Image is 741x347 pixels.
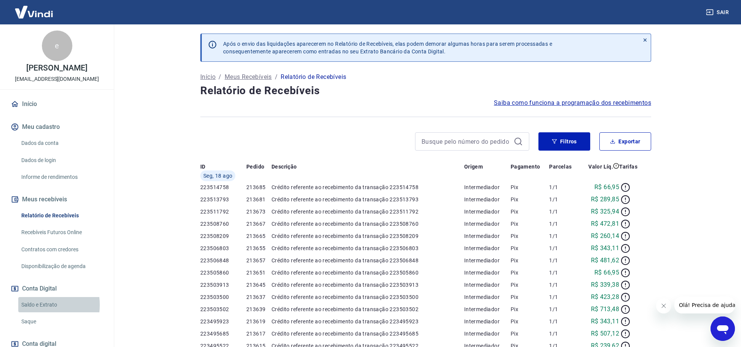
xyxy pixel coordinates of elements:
[15,75,99,83] p: [EMAIL_ADDRESS][DOMAIN_NAME]
[200,183,246,191] p: 223514758
[594,183,619,192] p: R$ 66,95
[275,72,278,82] p: /
[464,281,511,289] p: Intermediador
[271,305,464,313] p: Crédito referente ao recebimento da transação 223503502
[464,318,511,325] p: Intermediador
[246,257,271,264] p: 213657
[511,330,549,337] p: Pix
[246,220,271,228] p: 213667
[591,329,620,338] p: R$ 507,12
[9,280,105,297] button: Conta Digital
[18,242,105,257] a: Contratos com credores
[200,257,246,264] p: 223506848
[200,305,246,313] p: 223503502
[464,330,511,337] p: Intermediador
[549,208,579,215] p: 1/1
[511,220,549,228] p: Pix
[549,183,579,191] p: 1/1
[511,318,549,325] p: Pix
[246,208,271,215] p: 213673
[246,163,264,170] p: Pedido
[704,5,732,19] button: Sair
[26,64,87,72] p: [PERSON_NAME]
[271,281,464,289] p: Crédito referente ao recebimento da transação 223503913
[511,281,549,289] p: Pix
[271,196,464,203] p: Crédito referente ao recebimento da transação 223513793
[200,208,246,215] p: 223511792
[18,314,105,329] a: Saque
[246,196,271,203] p: 213681
[619,163,637,170] p: Tarifas
[5,5,64,11] span: Olá! Precisa de ajuda?
[246,269,271,276] p: 213651
[246,281,271,289] p: 213645
[511,232,549,240] p: Pix
[18,208,105,223] a: Relatório de Recebíveis
[599,132,651,151] button: Exportar
[200,72,216,82] p: Início
[464,196,511,203] p: Intermediador
[549,257,579,264] p: 1/1
[18,225,105,240] a: Recebíveis Futuros Online
[200,318,246,325] p: 223495923
[538,132,590,151] button: Filtros
[549,244,579,252] p: 1/1
[494,98,651,108] a: Saiba como funciona a programação dos recebimentos
[271,257,464,264] p: Crédito referente ao recebimento da transação 223506848
[9,191,105,208] button: Meus recebíveis
[591,317,620,326] p: R$ 343,11
[549,330,579,337] p: 1/1
[591,256,620,265] p: R$ 481,62
[549,232,579,240] p: 1/1
[549,163,572,170] p: Parcelas
[271,293,464,301] p: Crédito referente ao recebimento da transação 223503500
[246,330,271,337] p: 213617
[591,195,620,204] p: R$ 289,85
[511,244,549,252] p: Pix
[422,136,511,147] input: Busque pelo número do pedido
[591,280,620,289] p: R$ 339,38
[200,232,246,240] p: 223508209
[549,293,579,301] p: 1/1
[464,220,511,228] p: Intermediador
[271,163,297,170] p: Descrição
[549,220,579,228] p: 1/1
[464,269,511,276] p: Intermediador
[18,297,105,313] a: Saldo e Extrato
[591,207,620,216] p: R$ 325,94
[549,269,579,276] p: 1/1
[42,31,72,61] div: e
[200,330,246,337] p: 223495685
[271,208,464,215] p: Crédito referente ao recebimento da transação 223511792
[511,183,549,191] p: Pix
[511,208,549,215] p: Pix
[200,196,246,203] p: 223513793
[246,293,271,301] p: 213637
[271,330,464,337] p: Crédito referente ao recebimento da transação 223495685
[511,163,540,170] p: Pagamento
[246,318,271,325] p: 213619
[594,268,619,277] p: R$ 66,95
[464,293,511,301] p: Intermediador
[18,135,105,151] a: Dados da conta
[464,232,511,240] p: Intermediador
[271,269,464,276] p: Crédito referente ao recebimento da transação 223505860
[203,172,232,180] span: Seg, 18 ago
[225,72,272,82] a: Meus Recebíveis
[588,163,613,170] p: Valor Líq.
[246,183,271,191] p: 213685
[9,119,105,135] button: Meu cadastro
[549,196,579,203] p: 1/1
[674,297,735,313] iframe: Mensagem da empresa
[511,269,549,276] p: Pix
[591,292,620,302] p: R$ 423,28
[200,83,651,98] h4: Relatório de Recebíveis
[549,281,579,289] p: 1/1
[464,244,511,252] p: Intermediador
[200,220,246,228] p: 223508760
[200,163,206,170] p: ID
[9,96,105,112] a: Início
[271,220,464,228] p: Crédito referente ao recebimento da transação 223508760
